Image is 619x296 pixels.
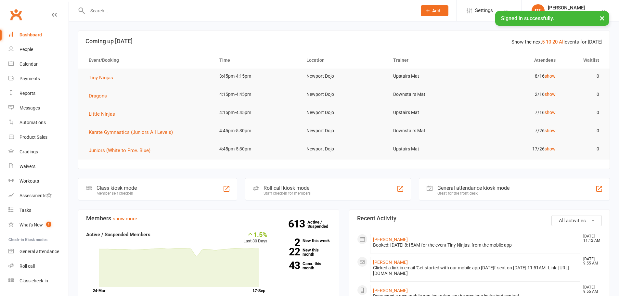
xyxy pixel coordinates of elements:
button: Dragons [89,92,111,100]
span: Dragons [89,93,107,99]
span: Juniors (White to Prov. Blue) [89,148,150,153]
td: 0 [561,105,605,120]
a: show [545,92,556,97]
td: 4:45pm-5:30pm [213,141,301,157]
button: Karate Gymnastics (Juniors All Levels) [89,128,177,136]
div: Show the next events for [DATE] [511,38,602,46]
a: Reports [8,86,69,101]
a: People [8,42,69,57]
td: 4:15pm-4:45pm [213,87,301,102]
td: 4:45pm-5:30pm [213,123,301,138]
a: Automations [8,115,69,130]
a: Dashboard [8,28,69,42]
a: 2New this week [277,238,331,243]
a: Gradings [8,145,69,159]
a: 43Canx. this month [277,262,331,270]
input: Search... [85,6,412,15]
a: show [545,110,556,115]
td: 0 [561,123,605,138]
td: 0 [561,141,605,157]
div: Gradings [19,149,38,154]
td: Upstairs Mat [387,105,474,120]
th: Event/Booking [83,52,213,69]
a: show [545,146,556,151]
div: Automations [19,120,46,125]
a: [PERSON_NAME] [373,260,408,265]
a: 5 [542,39,545,45]
a: Assessments [8,188,69,203]
td: 8/16 [474,69,561,84]
a: [PERSON_NAME] [373,237,408,242]
span: Tiny Ninjas [89,75,113,81]
div: Last 30 Days [243,231,267,245]
td: 0 [561,69,605,84]
a: 22New this month [277,248,331,256]
td: 3:45pm-4:15pm [213,69,301,84]
span: Signed in successfully. [501,15,554,21]
div: DT [532,4,545,17]
div: Waivers [19,164,35,169]
td: 7/26 [474,123,561,138]
a: Payments [8,71,69,86]
a: Calendar [8,57,69,71]
th: Attendees [474,52,561,69]
td: Upstairs Mat [387,141,474,157]
a: Waivers [8,159,69,174]
div: Messages [19,105,40,110]
a: All [559,39,565,45]
span: Settings [475,3,493,18]
a: Tasks [8,203,69,218]
div: General attendance kiosk mode [437,185,509,191]
div: 1.5% [243,231,267,238]
strong: 43 [277,261,300,270]
td: 2/16 [474,87,561,102]
a: 20 [552,39,558,45]
div: [PERSON_NAME] [548,5,585,11]
div: Reports [19,91,35,96]
div: Workouts [19,178,39,184]
h3: Coming up [DATE] [85,38,602,45]
strong: Active / Suspended Members [86,232,150,238]
a: show [545,128,556,133]
td: Newport Dojo [301,87,388,102]
td: Downstairs Mat [387,123,474,138]
td: Newport Dojo [301,141,388,157]
time: [DATE] 9:55 AM [580,257,601,265]
a: Clubworx [8,6,24,23]
strong: 613 [288,219,307,229]
div: Tasks [19,208,31,213]
button: Add [421,5,448,16]
strong: 22 [277,247,300,257]
div: Clicked a link in email 'Get started with our mobile app [DATE]!' sent on [DATE] 11:51AM. Link: [... [373,265,578,276]
td: Newport Dojo [301,69,388,84]
div: Assessments [19,193,52,198]
td: 4:15pm-4:45pm [213,105,301,120]
div: Product Sales [19,135,47,140]
a: show [545,73,556,79]
td: Newport Dojo [301,105,388,120]
a: show more [113,216,137,222]
div: Booked: [DATE] 8:15AM for the event Tiny Ninjas, from the mobile app [373,242,578,248]
td: Downstairs Mat [387,87,474,102]
div: People [19,47,33,52]
th: Time [213,52,301,69]
td: 17/26 [474,141,561,157]
a: Messages [8,101,69,115]
th: Waitlist [561,52,605,69]
time: [DATE] 11:12 AM [580,234,601,243]
td: Newport Dojo [301,123,388,138]
div: Dashboard [19,32,42,37]
a: Roll call [8,259,69,274]
a: Workouts [8,174,69,188]
div: Twins Martial Arts [548,11,585,17]
a: General attendance kiosk mode [8,244,69,259]
td: 7/16 [474,105,561,120]
a: Class kiosk mode [8,274,69,288]
span: 1 [46,222,51,227]
div: Great for the front desk [437,191,509,196]
div: Member self check-in [97,191,137,196]
a: What's New1 [8,218,69,232]
th: Trainer [387,52,474,69]
div: General attendance [19,249,59,254]
td: 0 [561,87,605,102]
